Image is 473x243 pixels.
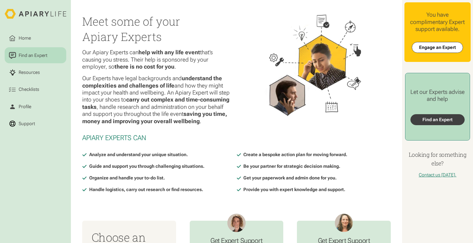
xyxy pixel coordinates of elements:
[82,134,390,142] h2: Apiary Experts Can
[243,151,347,158] div: Create a bespoke action plan for moving forward.
[5,30,67,46] a: Home
[89,163,204,170] div: Guide and support you through challenging situations.
[18,86,41,93] div: Checklists
[5,47,67,63] a: Find an Expert
[138,49,200,56] strong: help with any life event
[5,116,67,132] a: Support
[410,114,465,125] a: Find an Expert
[18,120,36,127] div: Support
[82,14,232,44] h2: Meet some of your Apiary Experts
[115,63,174,70] strong: there is no cost for you
[82,75,222,89] strong: understand the complexities and challenges of life
[419,172,456,177] a: Contact us [DATE].
[410,89,465,103] div: Let our Experts advise and help
[243,186,345,193] div: Provide you with expert knowledge and support.
[409,11,466,33] div: You have complimentary Expert support available.
[82,111,227,124] strong: saving you time, money and improving your overall wellbeing
[18,35,32,42] div: Home
[82,75,232,125] p: Our Experts have legal backgrounds and and how they might impact your health and wellbeing. An Ap...
[89,186,203,193] div: Handle logistics, carry out research or find resources.
[18,69,41,76] div: Resources
[82,96,229,110] strong: carry out complex and time-consuming tasks
[243,163,340,170] div: Be your partner for strategic decision making.
[5,99,67,115] a: Profile
[18,52,49,59] div: Find an Expert
[412,42,463,53] a: Engage an Expert
[5,82,67,98] a: Checklists
[89,174,165,181] div: Organize and handle your to-do list.
[243,174,337,181] div: Get your paperwork and admin done for you.
[404,150,471,167] h4: Looking for something else?
[82,49,232,70] p: Our Apiary Experts can that’s causing you stress. Their help is sponsored by your employer, so .
[5,65,67,81] a: Resources
[18,103,33,110] div: Profile
[89,151,188,158] div: Analyze and understand your unique situation.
